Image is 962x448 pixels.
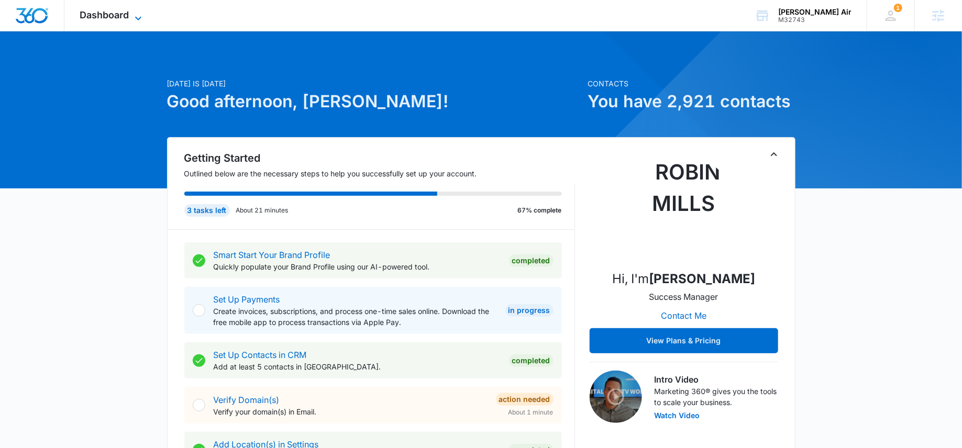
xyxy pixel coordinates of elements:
[655,412,700,419] button: Watch Video
[214,361,501,372] p: Add at least 5 contacts in [GEOGRAPHIC_DATA].
[214,294,280,305] a: Set Up Payments
[505,304,554,317] div: In Progress
[167,89,582,114] h1: Good afternoon, [PERSON_NAME]!
[184,150,575,166] h2: Getting Started
[509,354,554,367] div: Completed
[214,306,497,328] p: Create invoices, subscriptions, and process one-time sales online. Download the free mobile app t...
[768,148,780,161] button: Toggle Collapse
[894,4,902,12] div: notifications count
[655,373,778,386] h3: Intro Video
[649,290,718,303] p: Success Manager
[588,78,795,89] p: Contacts
[894,4,902,12] span: 1
[508,408,554,417] span: About 1 minute
[214,395,280,405] a: Verify Domain(s)
[236,206,289,215] p: About 21 minutes
[655,386,778,408] p: Marketing 360® gives you the tools to scale your business.
[214,350,307,360] a: Set Up Contacts in CRM
[184,168,575,179] p: Outlined below are the necessary steps to help you successfully set up your account.
[590,371,642,423] img: Intro Video
[80,9,129,20] span: Dashboard
[496,393,554,406] div: Action Needed
[590,328,778,353] button: View Plans & Pricing
[214,261,501,272] p: Quickly populate your Brand Profile using our AI-powered tool.
[214,250,330,260] a: Smart Start Your Brand Profile
[518,206,562,215] p: 67% complete
[184,204,230,217] div: 3 tasks left
[588,89,795,114] h1: You have 2,921 contacts
[509,254,554,267] div: Completed
[650,303,717,328] button: Contact Me
[167,78,582,89] p: [DATE] is [DATE]
[612,270,755,288] p: Hi, I'm
[778,8,852,16] div: account name
[214,406,488,417] p: Verify your domain(s) in Email.
[778,16,852,24] div: account id
[632,156,736,261] img: Robin Mills
[649,271,755,286] strong: [PERSON_NAME]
